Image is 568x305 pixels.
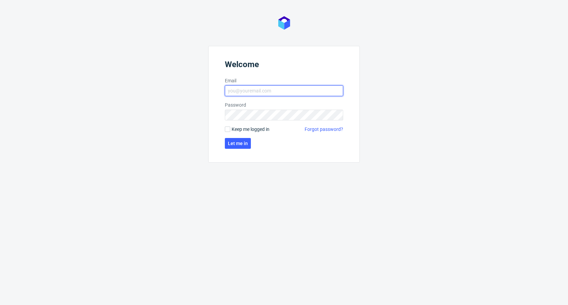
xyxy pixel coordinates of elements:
[228,141,248,146] span: Let me in
[225,102,343,108] label: Password
[225,77,343,84] label: Email
[232,126,269,133] span: Keep me logged in
[225,138,251,149] button: Let me in
[305,126,343,133] a: Forgot password?
[225,60,343,72] header: Welcome
[225,85,343,96] input: you@youremail.com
